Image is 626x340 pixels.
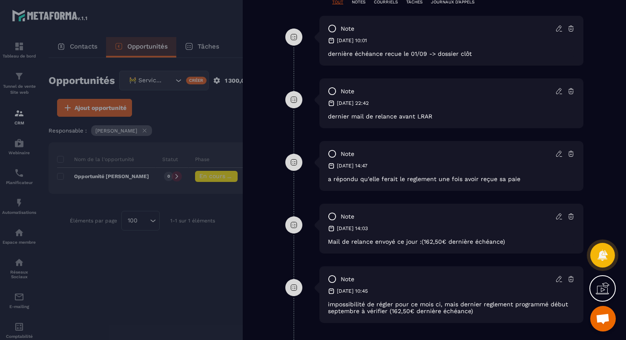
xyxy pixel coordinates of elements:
p: [DATE] 14:47 [337,162,368,169]
p: impossibilité de régler pour ce mois ci, mais dernier reglement programmé début septembre à vérif... [328,301,575,314]
p: note [341,275,354,283]
p: [DATE] 22:42 [337,100,369,107]
p: [DATE] 10:01 [337,37,367,44]
p: note [341,150,354,158]
p: note [341,87,354,95]
span: (162,50€ dernière échéance) [422,238,505,245]
p: a répondu qu'elle ferait le reglement une fois avoir reçue sa paie [328,176,575,182]
p: note [341,25,354,33]
p: [DATE] 14:03 [337,225,368,232]
p: Mail de relance envoyé ce jour : [328,238,575,245]
p: dernier mail de relance avant LRAR [328,113,575,120]
p: note [341,213,354,221]
p: [DATE] 10:45 [337,288,368,294]
div: Ouvrir le chat [590,306,616,331]
p: dernière échéance recue le 01/09 -> dossier clôt [328,50,575,57]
